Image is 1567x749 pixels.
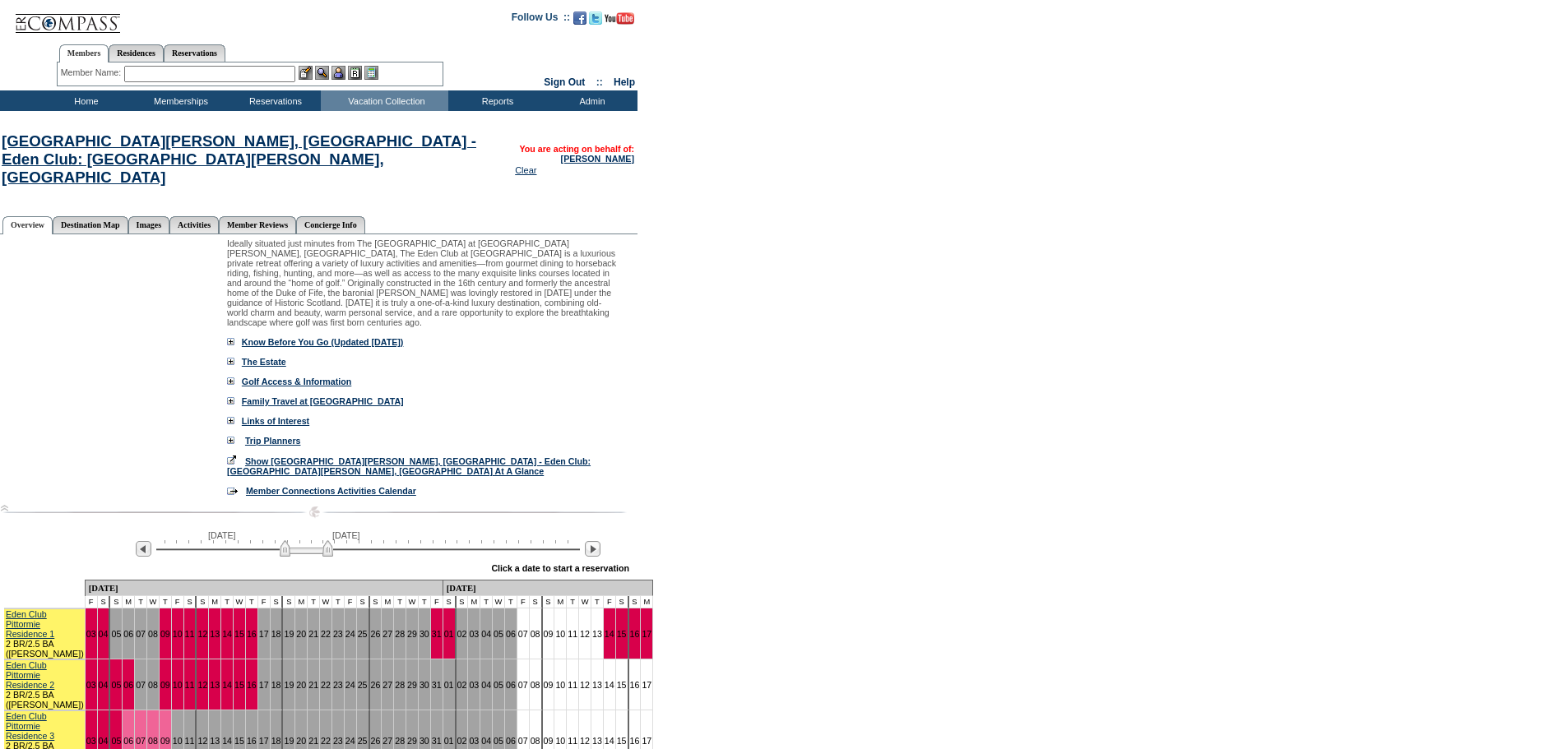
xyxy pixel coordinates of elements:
[371,680,381,690] a: 26
[544,76,585,88] a: Sign Out
[589,12,602,25] img: Follow us on Twitter
[299,66,313,80] img: b_edit.gif
[333,680,343,690] a: 23
[494,736,503,746] a: 05
[226,90,321,111] td: Reservations
[123,629,133,639] a: 06
[395,736,405,746] a: 28
[123,680,133,690] a: 06
[271,680,281,690] a: 18
[6,609,54,639] a: Eden Club Pittormie Residence 1
[371,736,381,746] a: 26
[295,596,308,608] td: M
[210,736,220,746] a: 13
[481,629,491,639] a: 04
[259,736,269,746] a: 17
[605,629,614,639] a: 14
[614,76,635,88] a: Help
[592,680,602,690] a: 13
[457,736,467,746] a: 02
[561,154,634,164] a: [PERSON_NAME]
[345,629,355,639] a: 24
[86,629,96,639] a: 03
[506,680,516,690] a: 06
[227,487,238,497] a: Go to the Member Connections Activities Calendar page
[234,680,244,690] a: 15
[617,680,627,690] a: 15
[148,736,158,746] a: 08
[419,596,431,608] td: T
[444,736,454,746] a: 01
[227,397,234,405] img: More information
[580,629,590,639] a: 12
[596,76,603,88] span: ::
[234,629,244,639] a: 15
[382,680,392,690] a: 27
[197,736,207,746] a: 12
[148,629,158,639] a: 08
[579,596,591,608] td: W
[468,596,480,608] td: M
[332,596,345,608] td: T
[111,629,121,639] a: 05
[271,736,281,746] a: 18
[245,436,301,446] b: Trip Planners
[617,629,627,639] a: 15
[567,596,579,608] td: T
[6,711,54,741] a: Eden Club Pittormie Residence 3
[37,90,132,111] td: Home
[242,377,351,386] a: Golf Access & Information
[494,680,503,690] a: 05
[505,596,517,608] td: T
[227,417,234,424] img: More information
[630,629,640,639] a: 16
[308,736,318,746] a: 21
[370,596,382,608] td: S
[592,629,602,639] a: 13
[208,530,236,540] span: [DATE]
[242,416,309,426] a: Links of Interest
[531,680,540,690] a: 08
[406,596,419,608] td: W
[358,680,368,690] a: 25
[382,596,394,608] td: M
[160,680,170,690] a: 09
[493,596,505,608] td: W
[331,66,345,80] img: Impersonate
[227,437,234,444] img: More information
[544,736,554,746] a: 09
[222,629,232,639] a: 14
[59,44,109,62] a: Members
[271,629,281,639] a: 18
[227,455,236,465] img: Show the At A Glance information
[580,680,590,690] a: 12
[432,736,442,746] a: 31
[395,629,405,639] a: 28
[132,90,226,111] td: Memberships
[308,680,318,690] a: 21
[605,12,634,25] img: Subscribe to our YouTube Channel
[227,488,238,495] img: b_go.gif
[258,596,271,608] td: F
[242,396,404,406] b: Family Travel at [GEOGRAPHIC_DATA]
[173,629,183,639] a: 10
[111,736,121,746] a: 05
[197,680,207,690] a: 12
[110,596,123,608] td: S
[519,144,634,164] span: You are acting on behalf of:
[543,596,555,608] td: S
[222,736,232,746] a: 14
[555,680,565,690] a: 10
[284,629,294,639] a: 19
[234,736,244,746] a: 15
[555,736,565,746] a: 10
[333,629,343,639] a: 23
[444,680,454,690] a: 01
[136,736,146,746] a: 07
[457,680,467,690] a: 02
[642,680,651,690] a: 17
[242,357,286,367] a: The Estate
[259,680,269,690] a: 17
[128,216,170,233] a: Images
